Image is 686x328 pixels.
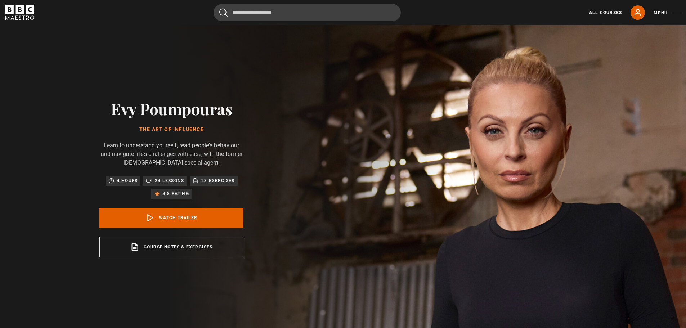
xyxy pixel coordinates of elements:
[214,4,401,21] input: Search
[117,177,138,184] p: 4 hours
[99,99,243,118] h2: Evy Poumpouras
[99,141,243,167] p: Learn to understand yourself, read people's behaviour and navigate life's challenges with ease, w...
[589,9,622,16] a: All Courses
[5,5,34,20] svg: BBC Maestro
[163,190,189,197] p: 4.8 rating
[219,8,228,17] button: Submit the search query
[99,208,243,228] a: Watch Trailer
[654,9,681,17] button: Toggle navigation
[155,177,184,184] p: 24 lessons
[201,177,234,184] p: 23 exercises
[99,127,243,132] h1: The Art of Influence
[99,237,243,257] a: Course notes & exercises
